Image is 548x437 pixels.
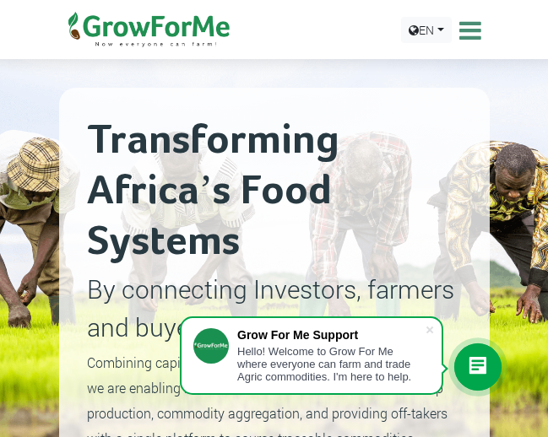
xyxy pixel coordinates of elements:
[237,328,425,342] div: Grow For Me Support
[87,116,462,267] h2: Transforming Africa’s Food Systems
[401,17,452,43] a: EN
[87,270,462,346] p: By connecting Investors, farmers and buyers.
[237,345,425,383] div: Hello! Welcome to Grow For Me where everyone can farm and trade Agric commodities. I'm here to help.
